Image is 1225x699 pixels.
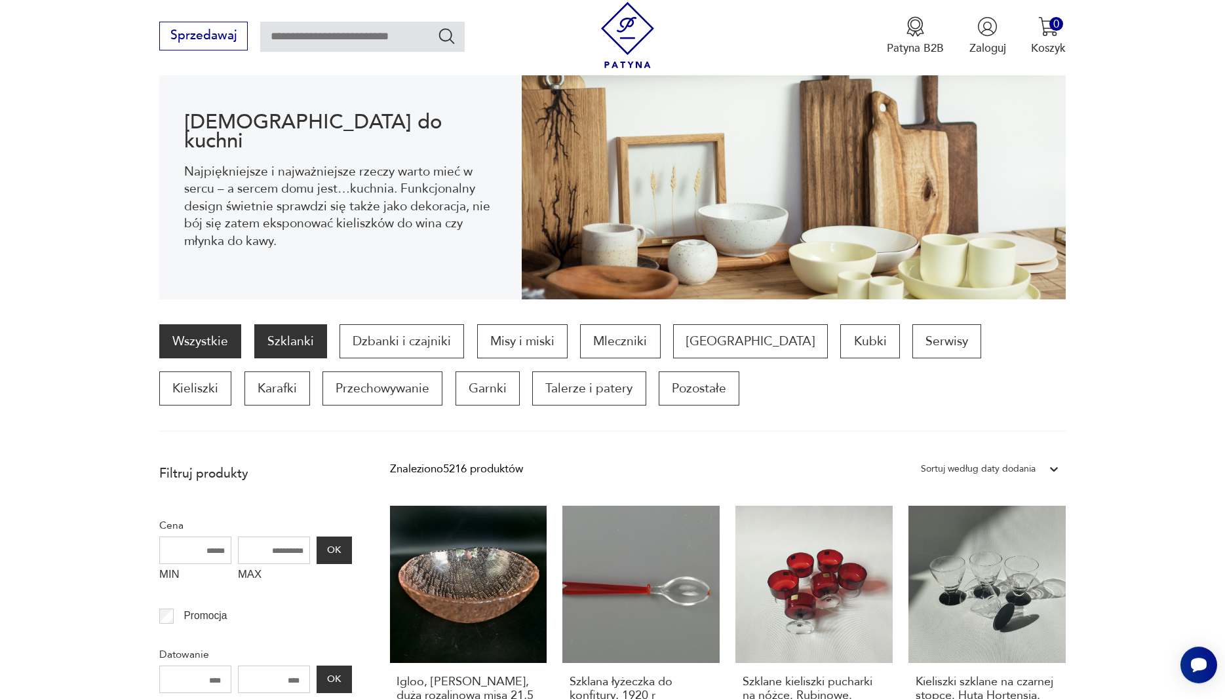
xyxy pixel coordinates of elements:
[159,646,352,663] p: Datowanie
[254,324,327,358] a: Szklanki
[1038,16,1059,37] img: Ikona koszyka
[840,324,899,358] a: Kubki
[437,26,456,45] button: Szukaj
[887,16,944,56] a: Ikona medaluPatyna B2B
[340,324,464,358] a: Dzbanki i czajniki
[184,607,227,624] p: Promocja
[159,517,352,534] p: Cena
[977,16,998,37] img: Ikonka użytkownika
[184,113,496,151] h1: [DEMOGRAPHIC_DATA] do kuchni
[456,371,520,406] a: Garnki
[322,371,442,406] a: Przechowywanie
[532,371,646,406] a: Talerze i patery
[969,41,1006,56] p: Zaloguj
[1180,647,1217,683] iframe: Smartsupp widget button
[159,22,248,50] button: Sprzedawaj
[887,41,944,56] p: Patyna B2B
[1031,16,1066,56] button: 0Koszyk
[1031,41,1066,56] p: Koszyk
[1049,17,1063,31] div: 0
[238,564,310,589] label: MAX
[184,163,496,250] p: Najpiękniejsze i najważniejsze rzeczy warto mieć w sercu – a sercem domu jest…kuchnia. Funkcjonal...
[594,2,661,68] img: Patyna - sklep z meblami i dekoracjami vintage
[921,461,1036,478] div: Sortuj według daty dodania
[580,324,660,358] a: Mleczniki
[659,371,739,406] a: Pozostałe
[390,461,523,478] div: Znaleziono 5216 produktów
[159,371,231,406] a: Kieliszki
[905,16,925,37] img: Ikona medalu
[159,31,248,42] a: Sprzedawaj
[317,666,352,693] button: OK
[159,564,231,589] label: MIN
[522,64,1066,299] img: b2f6bfe4a34d2e674d92badc23dc4074.jpg
[159,324,241,358] a: Wszystkie
[673,324,828,358] a: [GEOGRAPHIC_DATA]
[159,465,352,482] p: Filtruj produkty
[887,16,944,56] button: Patyna B2B
[477,324,568,358] a: Misy i miski
[912,324,981,358] a: Serwisy
[244,371,310,406] a: Karafki
[317,537,352,564] button: OK
[969,16,1006,56] button: Zaloguj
